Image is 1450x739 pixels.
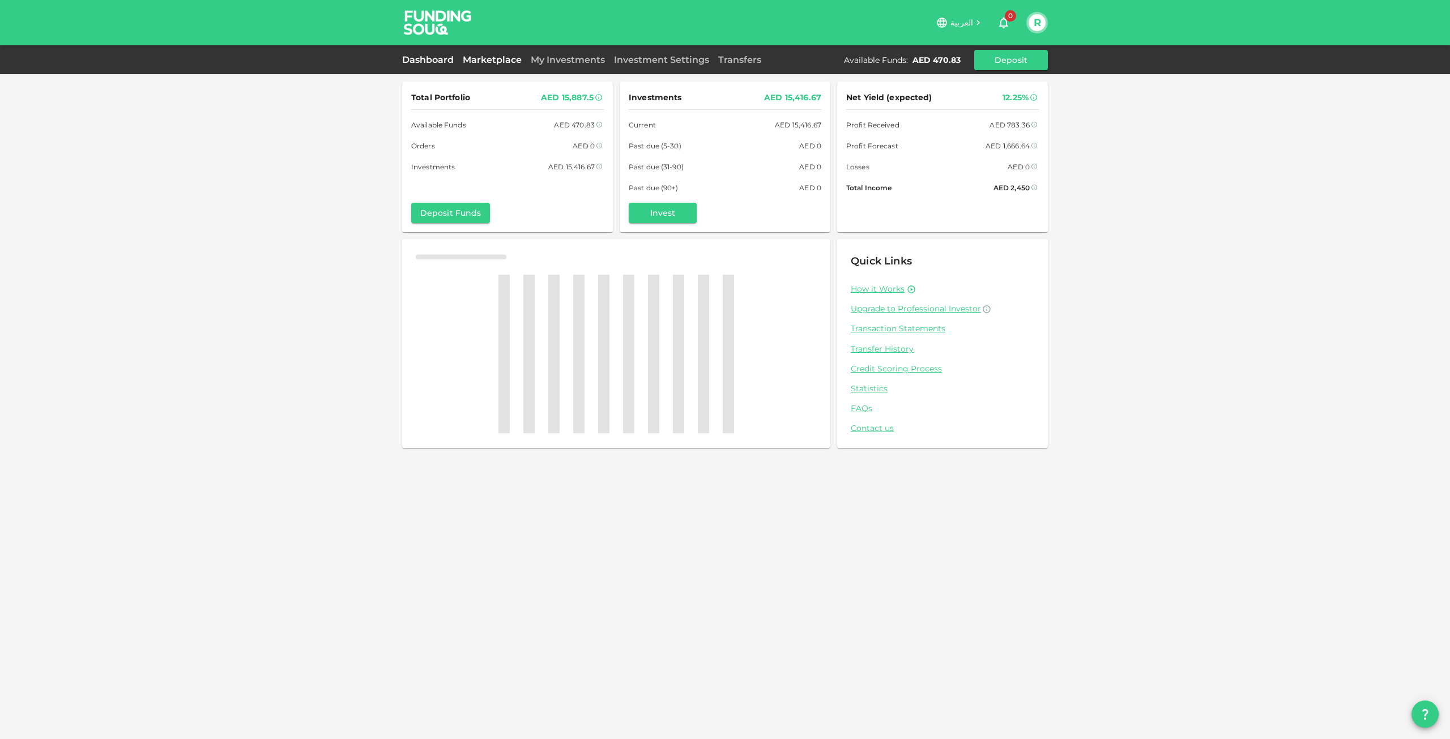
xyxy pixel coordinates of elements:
[629,91,681,105] span: Investments
[411,140,435,152] span: Orders
[799,140,821,152] div: AED 0
[851,304,1034,314] a: Upgrade to Professional Investor
[851,423,1034,434] a: Contact us
[912,54,961,66] div: AED 470.83
[990,119,1030,131] div: AED 783.36
[851,284,905,294] a: How it Works
[411,161,455,173] span: Investments
[775,119,821,131] div: AED 15,416.67
[950,18,973,28] span: العربية
[541,91,594,105] div: AED 15,887.5
[629,140,681,152] span: Past due (5-30)
[1008,161,1030,173] div: AED 0
[609,54,714,65] a: Investment Settings
[629,182,679,194] span: Past due (90+)
[851,323,1034,334] a: Transaction Statements
[851,364,1034,374] a: Credit Scoring Process
[851,383,1034,394] a: Statistics
[846,161,869,173] span: Losses
[851,344,1034,354] a: Transfer History
[554,119,595,131] div: AED 470.83
[986,140,1030,152] div: AED 1,666.64
[1029,14,1046,31] button: R
[846,140,898,152] span: Profit Forecast
[573,140,595,152] div: AED 0
[1005,10,1016,22] span: 0
[548,161,595,173] div: AED 15,416.67
[629,161,684,173] span: Past due (31-90)
[411,203,490,223] button: Deposit Funds
[629,203,697,223] button: Invest
[1003,91,1029,105] div: 12.25%
[846,91,932,105] span: Net Yield (expected)
[844,54,908,66] div: Available Funds :
[799,182,821,194] div: AED 0
[411,119,466,131] span: Available Funds
[526,54,609,65] a: My Investments
[799,161,821,173] div: AED 0
[992,11,1015,34] button: 0
[1411,700,1439,728] button: question
[764,91,821,105] div: AED 15,416.67
[851,304,981,314] span: Upgrade to Professional Investor
[846,119,899,131] span: Profit Received
[993,182,1030,194] div: AED 2,450
[851,255,912,267] span: Quick Links
[411,91,470,105] span: Total Portfolio
[851,403,1034,414] a: FAQs
[402,54,458,65] a: Dashboard
[458,54,526,65] a: Marketplace
[846,182,892,194] span: Total Income
[714,54,766,65] a: Transfers
[974,50,1048,70] button: Deposit
[629,119,656,131] span: Current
